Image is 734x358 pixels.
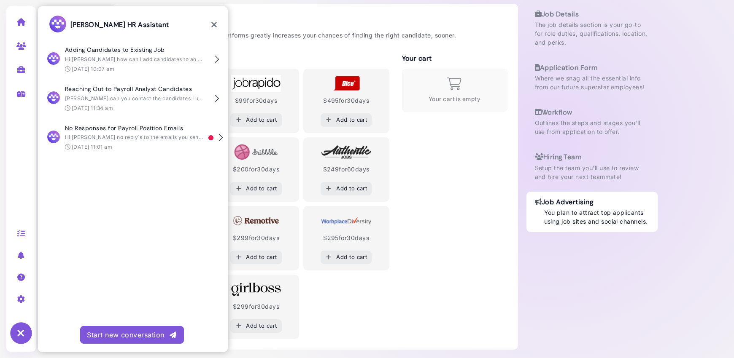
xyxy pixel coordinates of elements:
[235,184,277,193] div: Add to cart
[72,144,112,150] time: [DATE] 11:01 am
[535,198,649,206] h3: Job Advertising
[321,113,372,127] button: Add to cart
[310,165,383,174] div: $ 249 for 60 days
[65,56,354,62] span: Hi [PERSON_NAME] how can I add candidates to an existing job that I sourced? is there a way to pa...
[65,125,204,132] h4: No Responses for Payroll Position Emails
[219,302,293,311] div: $ 299 for 30 days
[231,281,281,298] img: GirlBoss
[230,319,282,333] button: Add to cart
[535,64,649,72] h3: Application Form
[123,54,389,62] h3: Recommended
[65,46,204,53] h4: Adding Candidates to Existing Job
[219,165,293,174] div: $ 200 for 30 days
[535,108,649,116] h3: Workflow
[321,212,371,229] img: WorkplaceDiversity.com
[402,69,507,112] div: Your cart is empty
[230,182,282,195] button: Add to cart
[321,75,371,92] img: Dice
[219,233,293,242] div: $ 299 for 30 days
[235,321,277,330] div: Add to cart
[49,15,169,35] h3: [PERSON_NAME] HR Assistant
[535,10,649,18] h3: Job Details
[87,330,177,340] div: Start new conversation
[65,85,204,93] h4: Reaching Out to Payroll Analyst Candidates
[310,233,383,242] div: $ 295 for 30 days
[321,251,372,264] button: Add to cart
[325,253,367,262] div: Add to cart
[321,182,372,195] button: Add to cart
[535,153,649,161] h3: Hiring Team
[235,115,277,124] div: Add to cart
[535,74,649,91] p: Where we snag all the essential info from our future superstar employees!
[72,66,114,72] time: [DATE] 10:07 am
[231,144,281,160] img: Dribbble
[65,95,503,102] span: [PERSON_NAME] can you contact the candidates I uploaded to the payroll analyst position and see i...
[65,134,264,140] span: Hi [PERSON_NAME] no reply´s to the emails you sent for the payroll position ?
[231,75,281,92] img: JobRapido
[235,253,277,262] div: Add to cart
[321,144,371,160] img: Authentic Jobs
[402,54,432,62] h3: Your cart
[535,20,649,47] p: The job details section is your go-to for role duties, qualifications, location, and perks.
[219,96,293,105] div: $ 99 for 30 days
[230,251,282,264] button: Add to cart
[325,184,367,193] div: Add to cart
[72,105,113,111] time: [DATE] 11:34 am
[123,31,456,40] p: Advertising your job on the right platforms greatly increases your chances of finding the right c...
[544,208,649,226] p: You plan to attract top applicants using job sites and social channels.
[535,118,649,136] p: Outlines the steps and stages you'll use from application to offer.
[123,14,456,24] h2: Job Advertising
[325,115,367,124] div: Add to cart
[535,163,649,181] p: Setup the team you'll use to review and hire your next teammate!
[310,96,383,105] div: $ 495 for 30 days
[230,113,282,127] button: Add to cart
[80,326,184,344] button: Start new conversation
[231,212,281,229] img: Remotive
